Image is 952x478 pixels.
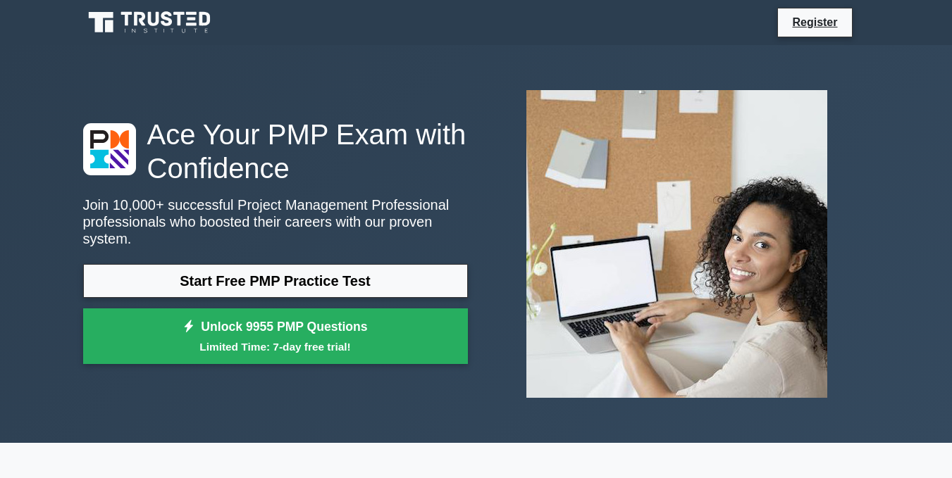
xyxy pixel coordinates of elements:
p: Join 10,000+ successful Project Management Professional professionals who boosted their careers w... [83,196,468,247]
a: Unlock 9955 PMP QuestionsLimited Time: 7-day free trial! [83,308,468,365]
a: Start Free PMP Practice Test [83,264,468,298]
small: Limited Time: 7-day free trial! [101,339,450,355]
h1: Ace Your PMP Exam with Confidence [83,118,468,185]
a: Register [784,13,846,31]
